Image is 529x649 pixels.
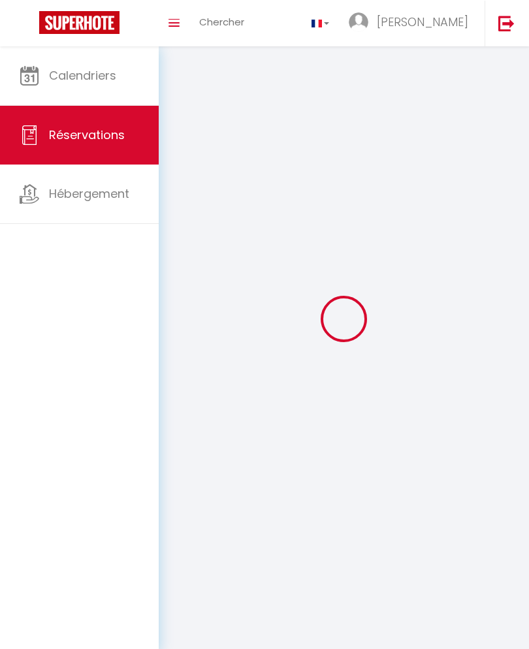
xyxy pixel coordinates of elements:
span: Chercher [199,14,244,28]
img: logout [498,14,515,31]
span: [PERSON_NAME] [377,13,468,29]
span: Calendriers [49,67,116,83]
img: ... [349,12,368,31]
span: Hébergement [49,185,129,201]
span: Réservations [49,126,125,142]
img: Super Booking [39,10,120,33]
